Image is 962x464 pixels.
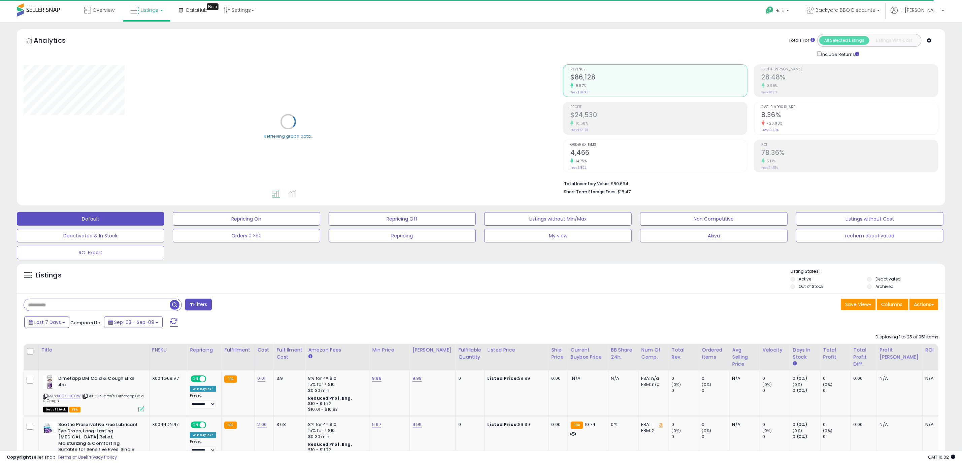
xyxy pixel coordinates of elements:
[702,346,727,361] div: Ordered Items
[308,447,364,453] div: $10 - $11.72
[488,375,518,382] b: Listed Price:
[702,422,729,428] div: 0
[926,422,948,428] div: N/A
[173,212,320,226] button: Repricing On
[58,375,140,390] b: Dimetapp DM Cold & Cough Elixir 4oz
[762,73,938,82] h2: 28.48%
[765,121,783,126] small: -20.08%
[141,7,158,13] span: Listings
[552,346,565,361] div: Ship Price
[796,229,943,242] button: rechem deactivated
[793,361,797,367] small: Days In Stock.
[17,212,164,226] button: Default
[875,334,938,340] div: Displaying 1 to 25 of 951 items
[258,421,267,428] a: 2.00
[458,375,479,382] div: 0
[641,422,664,428] div: FBA: 1
[672,388,699,394] div: 0
[190,439,216,454] div: Preset:
[926,375,948,382] div: N/A
[854,375,872,382] div: 0.00
[43,422,57,435] img: 519y8o+cHeL._SL40_.jpg
[793,388,820,394] div: 0 (0%)
[880,422,918,428] div: N/A
[732,422,755,428] div: N/A
[43,375,57,389] img: 51CVtYdvkqL._SL40_.jpg
[641,375,664,382] div: FBA: n/a
[823,346,848,361] div: Total Profit
[276,422,300,428] div: 3.68
[793,375,820,382] div: 0 (0%)
[869,36,919,45] button: Listings With Cost
[762,68,938,71] span: Profit [PERSON_NAME]
[564,189,617,195] b: Short Term Storage Fees:
[791,268,945,275] p: Listing States:
[329,229,476,242] button: Repricing
[58,422,140,461] b: Soothe Preservative Free Lubricant Eye Drops, Long-Lasting [MEDICAL_DATA] Relief, Moisturizing & ...
[762,105,938,109] span: Avg. Buybox Share
[762,90,778,94] small: Prev: 28.21%
[570,149,747,158] h2: 4,466
[573,83,586,88] small: 9.57%
[573,121,588,126] small: 10.60%
[823,388,851,394] div: 0
[618,189,631,195] span: $18.47
[585,421,596,428] span: 10.74
[372,375,382,382] a: 9.99
[570,90,589,94] small: Prev: $78,608
[819,36,869,45] button: All Selected Listings
[763,375,790,382] div: 0
[571,422,583,429] small: FBA
[104,317,163,328] button: Sep-03 - Sep-09
[732,375,755,382] div: N/A
[173,229,320,242] button: Orders 0 >90
[640,212,788,226] button: Non Competitive
[412,375,422,382] a: 9.99
[308,428,364,434] div: 15% for > $10
[702,375,729,382] div: 0
[763,422,790,428] div: 0
[875,276,901,282] label: Deactivated
[854,422,872,428] div: 0.00
[93,7,114,13] span: Overview
[877,299,908,310] button: Columns
[760,1,796,22] a: Help
[702,382,711,387] small: (0%)
[552,422,563,428] div: 0.00
[880,346,920,361] div: Profit [PERSON_NAME]
[58,454,86,460] a: Terms of Use
[224,346,252,354] div: Fulfillment
[484,212,632,226] button: Listings without Min/Max
[702,434,729,440] div: 0
[308,388,364,394] div: $0.30 min
[570,166,586,170] small: Prev: 3,892
[641,382,664,388] div: FBM: n/a
[192,376,200,382] span: ON
[207,3,219,10] div: Tooltip anchor
[611,422,633,428] div: 0%
[572,375,580,382] span: N/A
[640,229,788,242] button: Akiva
[672,375,699,382] div: 0
[702,388,729,394] div: 0
[762,128,779,132] small: Prev: 10.46%
[308,382,364,388] div: 15% for > $10
[570,111,747,120] h2: $24,530
[36,271,62,280] h5: Listings
[789,37,815,44] div: Totals For
[672,382,681,387] small: (0%)
[412,421,422,428] a: 9.99
[812,50,868,58] div: Include Returns
[205,376,216,382] span: OFF
[41,346,146,354] div: Title
[765,6,774,14] i: Get Help
[224,375,237,383] small: FBA
[488,375,543,382] div: $9.99
[114,319,154,326] span: Sep-03 - Sep-09
[34,319,61,326] span: Last 7 Days
[573,159,587,164] small: 14.75%
[823,375,851,382] div: 0
[372,421,381,428] a: 9.97
[571,346,605,361] div: Current Buybox Price
[899,7,940,13] span: Hi [PERSON_NAME]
